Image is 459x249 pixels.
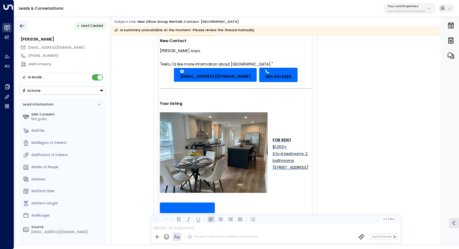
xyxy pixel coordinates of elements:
button: Undo [152,215,160,223]
img: Listing photo [160,112,267,193]
a: See all listing details [160,203,215,213]
div: Lead Information [21,102,54,107]
span: dawnr086@gmail.com [28,45,85,50]
button: Cc|Bcc [381,217,397,221]
label: Source [31,225,104,230]
div: AddTitle [31,128,104,133]
button: Actions [19,86,106,95]
a: $1,250+ [273,144,287,150]
span: 989.941.5269 [265,73,291,80]
a: 3 to 4 bedrooms, 2 bathrooms [273,150,312,164]
span: [EMAIL_ADDRESS][DOMAIN_NAME] [28,45,85,50]
div: Actions [22,88,41,93]
div: AddBudget [31,213,104,218]
div: AddProduct of Interest [31,153,104,158]
div: AddCompany [28,62,106,67]
p: Four Leaf Properties [388,4,425,8]
div: AddArea [31,177,104,182]
div: Not given [31,117,104,122]
a: Leads & Conversations [19,6,63,11]
a: FOR RENT [273,137,291,144]
div: AddRegion of Interest [31,140,104,145]
div: New Contact [160,36,311,46]
button: Four Leaf Properties34e1cd17-0f68-49af-bd32-3c48ce8611d1 [383,3,436,14]
label: SMS Consent [31,112,104,117]
a: [STREET_ADDRESS] [273,164,308,171]
span: Subject Line: [114,19,137,24]
div: "Hello, I'd like more information about [GEOGRAPHIC_DATA]." [160,61,311,68]
button: Redo [162,215,170,223]
div: [PERSON_NAME] says: [160,46,311,56]
div: Button group with a nested menu [19,86,106,95]
div: Your listing [160,100,311,107]
a: 989.941.5269 [259,68,298,82]
div: AddStart Date [31,189,104,194]
span: [EMAIL_ADDRESS][DOMAIN_NAME] [180,73,250,80]
span: Cc Bcc [383,217,395,221]
div: AI Mode [28,74,42,81]
div: • [77,22,79,30]
div: The agent signature is added automatically [188,235,258,239]
div: [PERSON_NAME] [21,37,106,42]
div: New Zillow Group Rentals Contact: [GEOGRAPHIC_DATA] [137,19,239,24]
span: Lead Created [81,23,103,28]
span: | [388,217,389,221]
div: [PHONE_NUMBER] [28,53,106,58]
p: 34e1cd17-0f68-49af-bd32-3c48ce8611d1 [388,10,425,12]
div: AI summary unavailable at the moment. Please review the thread manually. [114,27,255,33]
a: [EMAIL_ADDRESS][DOMAIN_NAME] [174,68,257,82]
div: AddNo. of People [31,165,104,170]
div: AddTerm Length [31,201,104,206]
div: [EMAIL_ADDRESS][DOMAIN_NAME] [31,230,104,235]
